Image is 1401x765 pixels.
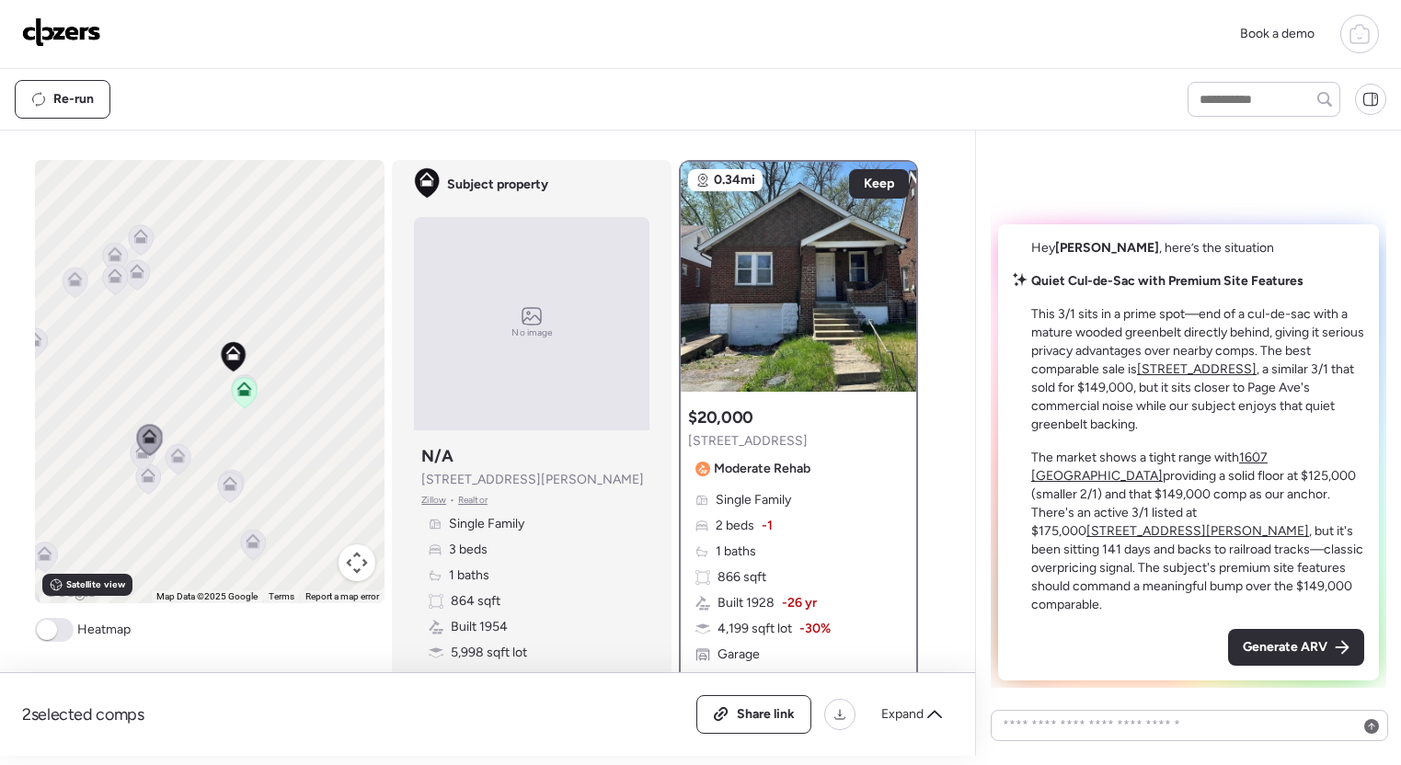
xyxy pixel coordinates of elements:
[53,90,94,108] span: Re-run
[447,176,548,194] span: Subject property
[451,644,527,662] span: 5,998 sqft lot
[1137,361,1257,377] a: [STREET_ADDRESS]
[156,591,258,601] span: Map Data ©2025 Google
[421,493,446,508] span: Zillow
[1031,273,1303,289] strong: Quiet Cul-de-Sac with Premium Site Features
[714,460,810,478] span: Moderate Rehab
[1240,26,1315,41] span: Book a demo
[451,592,500,611] span: 864 sqft
[718,568,766,587] span: 866 sqft
[451,618,508,636] span: Built 1954
[450,493,454,508] span: •
[269,591,294,601] a: Terms (opens in new tab)
[449,515,524,533] span: Single Family
[22,17,101,47] img: Logo
[737,705,795,724] span: Share link
[77,621,131,639] span: Heatmap
[1031,305,1364,434] p: This 3/1 sits in a prime spot—end of a cul-de-sac with a mature wooded greenbelt directly behind,...
[1031,449,1364,614] p: The market shows a tight range with providing a solid floor at $125,000 (smaller 2/1) and that $1...
[40,579,100,603] img: Google
[718,594,775,612] span: Built 1928
[22,703,144,725] span: 2 selected comps
[40,579,100,603] a: Open this area in Google Maps (opens a new window)
[716,517,754,535] span: 2 beds
[688,406,752,428] h3: $20,000
[339,544,375,581] button: Map camera controls
[716,542,756,561] span: 1 baths
[714,171,755,189] span: 0.34mi
[718,645,760,664] span: Garage
[421,445,453,467] h3: N/A
[449,541,488,559] span: 3 beds
[421,471,644,489] span: [STREET_ADDRESS][PERSON_NAME]
[881,705,924,724] span: Expand
[66,577,125,592] span: Satellite view
[305,591,379,601] a: Report a map error
[718,620,792,638] span: 4,199 sqft lot
[1055,240,1159,256] span: [PERSON_NAME]
[688,432,808,451] span: [STREET_ADDRESS]
[864,175,894,193] span: Keep
[1243,638,1327,657] span: Generate ARV
[1086,523,1309,539] a: [STREET_ADDRESS][PERSON_NAME]
[782,594,817,612] span: -26 yr
[511,325,552,340] span: No image
[449,566,489,585] span: 1 baths
[718,671,788,690] span: Sold
[762,517,773,535] span: -1
[1031,240,1274,256] span: Hey , here’s the situation
[458,493,488,508] span: Realtor
[716,491,791,509] span: Single Family
[799,620,831,638] span: -30%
